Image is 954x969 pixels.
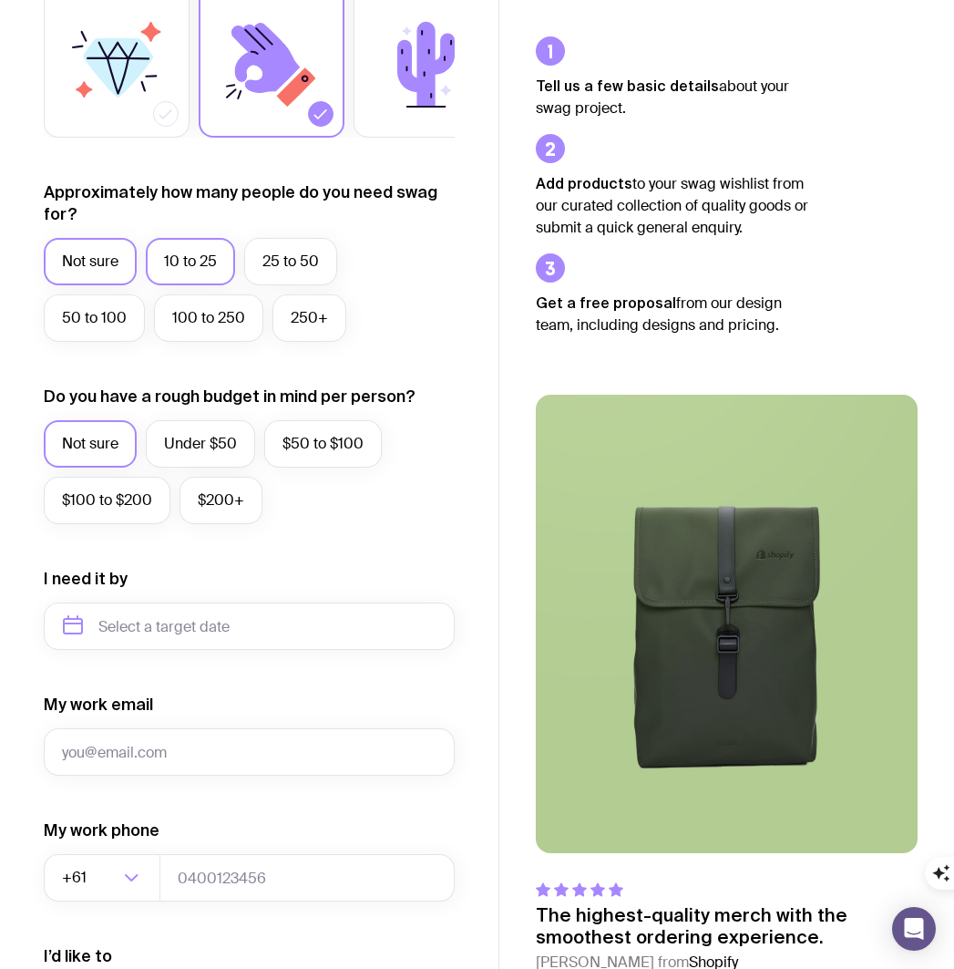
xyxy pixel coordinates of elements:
[536,294,676,311] strong: Get a free proposal
[146,420,255,468] label: Under $50
[159,854,455,902] input: 0400123456
[44,238,137,285] label: Not sure
[44,820,159,841] label: My work phone
[264,420,382,468] label: $50 to $100
[536,77,719,94] strong: Tell us a few basic details
[536,172,809,239] p: to your swag wishlist from our curated collection of quality goods or submit a quick general enqu...
[244,238,337,285] label: 25 to 50
[44,854,160,902] div: Search for option
[44,477,170,524] label: $100 to $200
[536,175,632,191] strong: Add products
[154,294,263,342] label: 100 to 250
[44,420,137,468] label: Not sure
[536,75,809,119] p: about your swag project.
[536,904,918,948] p: The highest-quality merch with the smoothest ordering experience.
[44,294,145,342] label: 50 to 100
[272,294,346,342] label: 250+
[180,477,262,524] label: $200+
[146,238,235,285] label: 10 to 25
[62,854,90,902] span: +61
[90,854,118,902] input: Search for option
[44,603,455,650] input: Select a target date
[536,292,809,336] p: from our design team, including designs and pricing.
[44,386,415,407] label: Do you have a rough budget in mind per person?
[44,945,112,967] label: I’d like to
[44,181,455,225] label: Approximately how many people do you need swag for?
[44,728,455,776] input: you@email.com
[44,694,153,716] label: My work email
[892,907,936,951] div: Open Intercom Messenger
[44,568,128,590] label: I need it by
